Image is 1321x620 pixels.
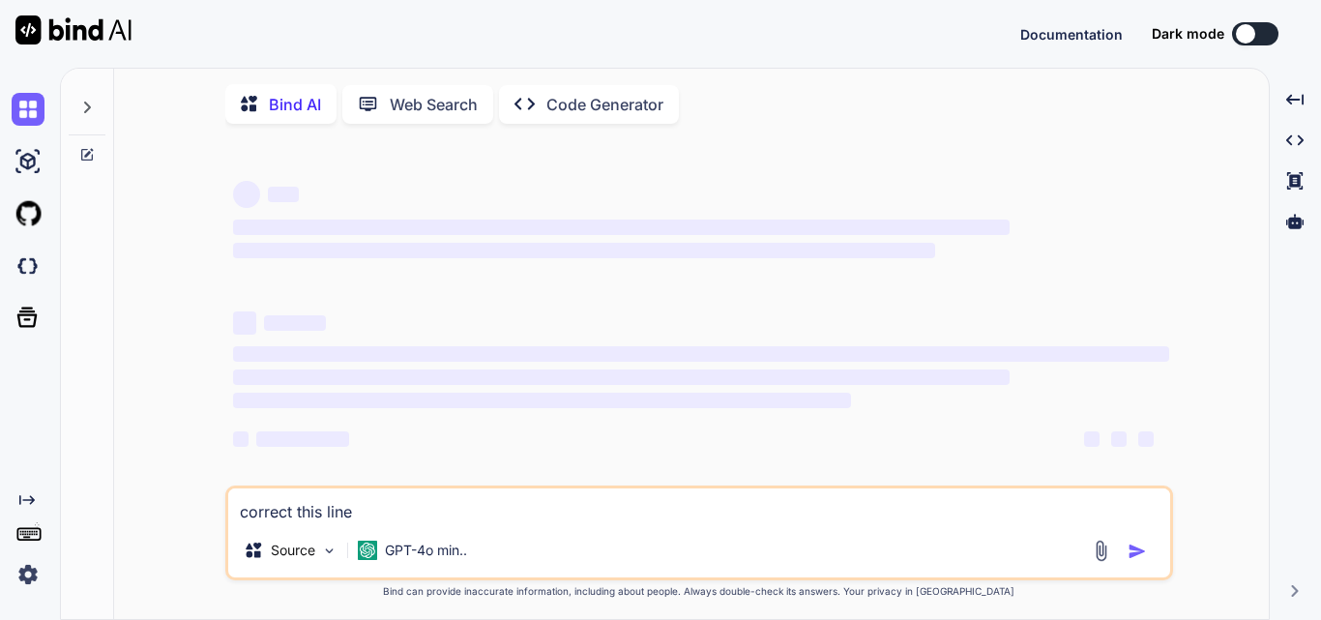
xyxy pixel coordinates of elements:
[233,346,1169,362] span: ‌
[264,315,326,331] span: ‌
[233,243,935,258] span: ‌
[1020,24,1123,44] button: Documentation
[233,311,256,335] span: ‌
[1138,431,1154,447] span: ‌
[1152,24,1224,44] span: Dark mode
[390,93,478,116] p: Web Search
[233,181,260,208] span: ‌
[12,197,44,230] img: githubLight
[233,369,1010,385] span: ‌
[12,145,44,178] img: ai-studio
[1111,431,1127,447] span: ‌
[321,543,338,559] img: Pick Models
[15,15,132,44] img: Bind AI
[233,431,249,447] span: ‌
[268,187,299,202] span: ‌
[12,250,44,282] img: darkCloudIdeIcon
[225,584,1173,599] p: Bind can provide inaccurate information, including about people. Always double-check its answers....
[271,541,315,560] p: Source
[228,488,1170,523] textarea: correct this line
[12,93,44,126] img: chat
[385,541,467,560] p: GPT-4o min..
[1020,26,1123,43] span: Documentation
[1090,540,1112,562] img: attachment
[269,93,321,116] p: Bind AI
[233,220,1010,235] span: ‌
[546,93,663,116] p: Code Generator
[1128,542,1147,561] img: icon
[358,541,377,560] img: GPT-4o mini
[233,393,851,408] span: ‌
[256,431,349,447] span: ‌
[1084,431,1100,447] span: ‌
[12,558,44,591] img: settings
